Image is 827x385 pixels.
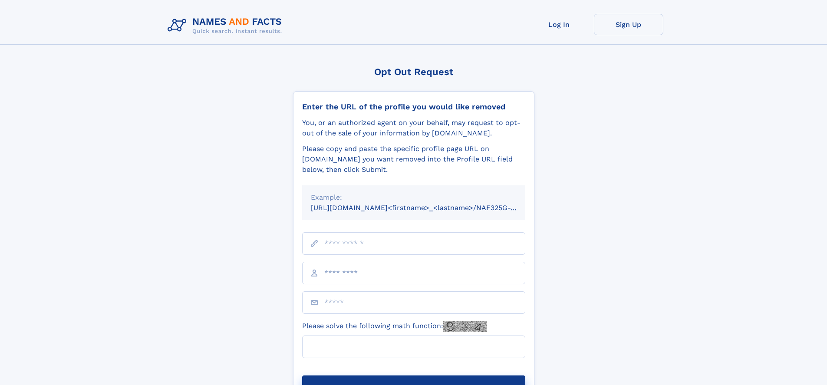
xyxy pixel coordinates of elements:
[311,204,542,212] small: [URL][DOMAIN_NAME]<firstname>_<lastname>/NAF325G-xxxxxxxx
[302,144,525,175] div: Please copy and paste the specific profile page URL on [DOMAIN_NAME] you want removed into the Pr...
[164,14,289,37] img: Logo Names and Facts
[524,14,594,35] a: Log In
[311,192,517,203] div: Example:
[293,66,534,77] div: Opt Out Request
[302,321,487,332] label: Please solve the following math function:
[302,118,525,138] div: You, or an authorized agent on your behalf, may request to opt-out of the sale of your informatio...
[302,102,525,112] div: Enter the URL of the profile you would like removed
[594,14,663,35] a: Sign Up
